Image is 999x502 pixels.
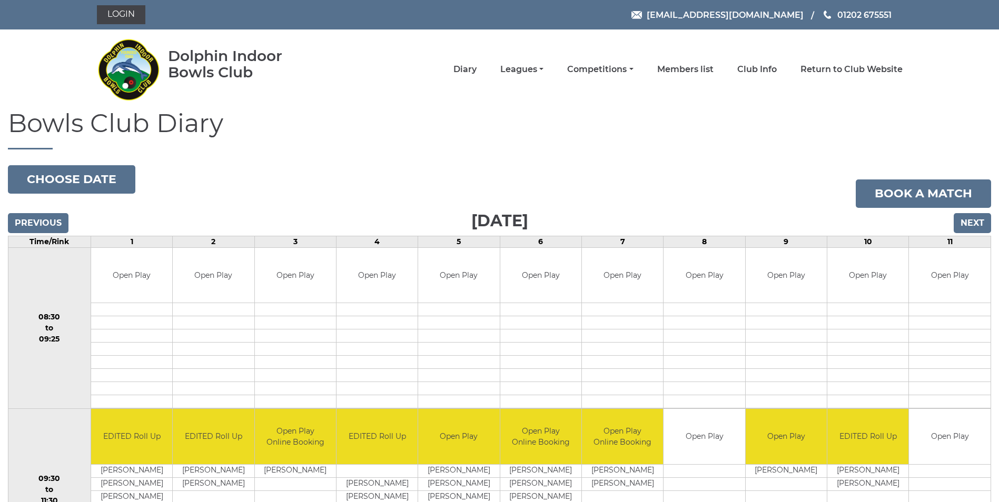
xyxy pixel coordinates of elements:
td: Open Play Online Booking [500,409,581,464]
td: 6 [500,236,581,247]
a: Book a match [856,179,991,208]
td: Open Play [418,409,499,464]
button: Choose date [8,165,135,194]
input: Next [954,213,991,233]
td: [PERSON_NAME] [173,464,254,477]
img: Phone us [824,11,831,19]
td: Open Play [746,409,827,464]
a: Leagues [500,64,543,75]
a: Email [EMAIL_ADDRESS][DOMAIN_NAME] [631,8,804,22]
td: Open Play [909,248,991,303]
td: Open Play [418,248,499,303]
td: 10 [827,236,909,247]
td: [PERSON_NAME] [418,477,499,490]
td: [PERSON_NAME] [827,477,908,490]
td: Open Play [255,248,336,303]
td: Open Play [173,248,254,303]
h1: Bowls Club Diary [8,109,991,149]
div: Dolphin Indoor Bowls Club [168,48,316,81]
td: EDITED Roll Up [91,409,172,464]
td: Open Play [827,248,908,303]
td: 9 [745,236,827,247]
td: Open Play [664,409,745,464]
td: EDITED Roll Up [337,409,418,464]
td: [PERSON_NAME] [500,464,581,477]
a: Competitions [567,64,633,75]
td: 11 [909,236,991,247]
td: 2 [173,236,254,247]
input: Previous [8,213,68,233]
img: Email [631,11,642,19]
a: Members list [657,64,714,75]
td: [PERSON_NAME] [746,464,827,477]
a: Return to Club Website [800,64,903,75]
td: 3 [254,236,336,247]
td: [PERSON_NAME] [827,464,908,477]
td: Open Play Online Booking [255,409,336,464]
a: Phone us 01202 675551 [822,8,892,22]
td: [PERSON_NAME] [582,464,663,477]
td: [PERSON_NAME] [337,477,418,490]
td: [PERSON_NAME] [91,477,172,490]
td: [PERSON_NAME] [582,477,663,490]
td: 08:30 to 09:25 [8,247,91,409]
a: Club Info [737,64,777,75]
td: Open Play [746,248,827,303]
td: [PERSON_NAME] [500,477,581,490]
span: [EMAIL_ADDRESS][DOMAIN_NAME] [647,9,804,19]
td: [PERSON_NAME] [255,464,336,477]
td: 5 [418,236,500,247]
td: Open Play [337,248,418,303]
td: EDITED Roll Up [827,409,908,464]
a: Diary [453,64,477,75]
td: Open Play [500,248,581,303]
td: Open Play [91,248,172,303]
td: 8 [664,236,745,247]
td: Open Play [664,248,745,303]
td: [PERSON_NAME] [173,477,254,490]
td: Time/Rink [8,236,91,247]
a: Login [97,5,145,24]
td: [PERSON_NAME] [91,464,172,477]
td: [PERSON_NAME] [418,464,499,477]
td: 4 [336,236,418,247]
span: 01202 675551 [837,9,892,19]
td: Open Play [582,248,663,303]
td: Open Play Online Booking [582,409,663,464]
td: 1 [91,236,172,247]
td: Open Play [909,409,991,464]
td: 7 [582,236,664,247]
img: Dolphin Indoor Bowls Club [97,33,160,106]
td: EDITED Roll Up [173,409,254,464]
